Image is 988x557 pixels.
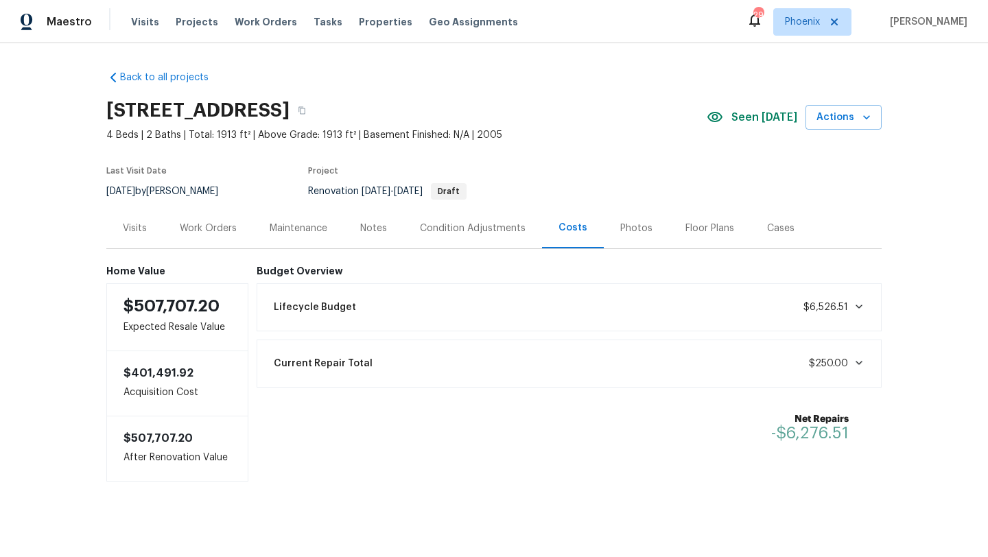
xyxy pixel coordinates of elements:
span: $507,707.20 [123,433,193,444]
div: After Renovation Value [106,416,248,482]
span: Seen [DATE] [731,110,797,124]
span: Renovation [308,187,467,196]
h2: [STREET_ADDRESS] [106,104,290,117]
span: Properties [359,15,412,29]
span: $507,707.20 [123,298,220,314]
span: - [362,187,423,196]
span: Draft [432,187,465,195]
div: Cases [767,222,795,235]
div: Condition Adjustments [420,222,526,235]
div: by [PERSON_NAME] [106,183,235,200]
span: Actions [816,109,871,126]
div: Photos [620,222,652,235]
span: [DATE] [106,187,135,196]
span: Last Visit Date [106,167,167,175]
div: Expected Resale Value [106,283,248,351]
span: 4 Beds | 2 Baths | Total: 1913 ft² | Above Grade: 1913 ft² | Basement Finished: N/A | 2005 [106,128,707,142]
span: [DATE] [362,187,390,196]
span: Current Repair Total [274,357,373,370]
div: Maintenance [270,222,327,235]
span: $250.00 [809,359,848,368]
span: Maestro [47,15,92,29]
div: Floor Plans [685,222,734,235]
span: Projects [176,15,218,29]
span: $401,491.92 [123,368,193,379]
span: [DATE] [394,187,423,196]
span: Tasks [314,17,342,27]
span: Phoenix [785,15,820,29]
div: Visits [123,222,147,235]
div: 29 [753,8,763,22]
div: Acquisition Cost [106,351,248,416]
span: [PERSON_NAME] [884,15,967,29]
div: Work Orders [180,222,237,235]
a: Back to all projects [106,71,238,84]
span: Geo Assignments [429,15,518,29]
span: $6,526.51 [803,303,848,312]
button: Copy Address [290,98,314,123]
div: Costs [558,221,587,235]
span: -$6,276.51 [771,425,849,441]
span: Project [308,167,338,175]
span: Lifecycle Budget [274,300,356,314]
button: Actions [805,105,882,130]
div: Notes [360,222,387,235]
span: Work Orders [235,15,297,29]
span: Visits [131,15,159,29]
b: Net Repairs [771,412,849,426]
h6: Home Value [106,265,248,276]
h6: Budget Overview [257,265,882,276]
